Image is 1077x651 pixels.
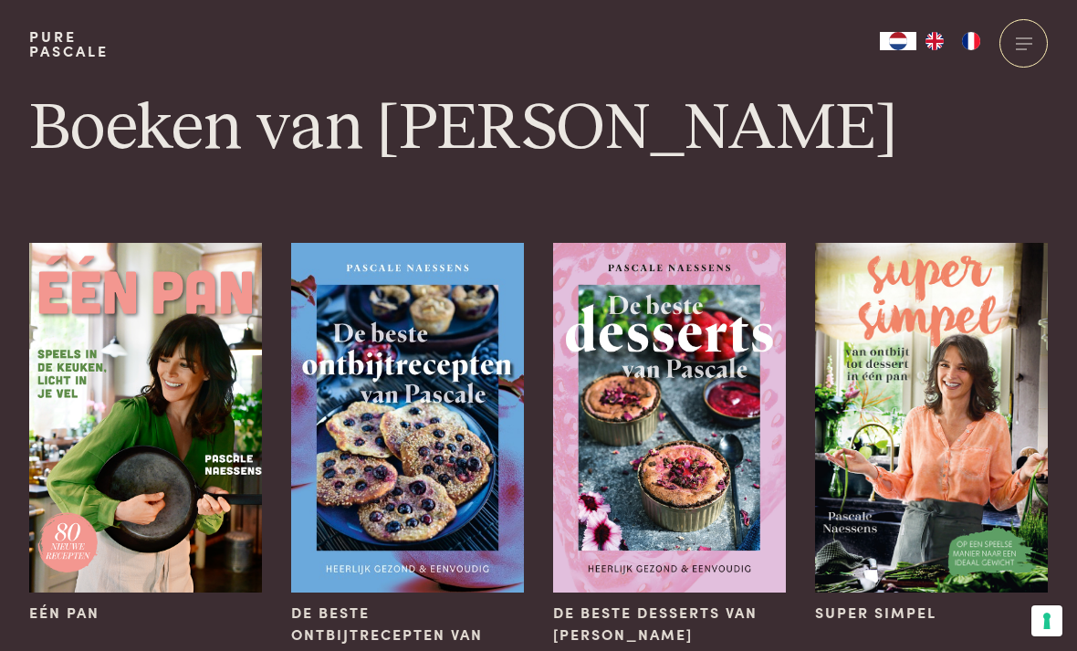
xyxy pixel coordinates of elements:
[29,88,1048,170] h1: Boeken van [PERSON_NAME]
[29,602,99,624] span: Eén pan
[916,32,989,50] ul: Language list
[1031,605,1062,636] button: Uw voorkeuren voor toestemming voor trackingtechnologieën
[553,602,786,646] span: De beste desserts van [PERSON_NAME]
[553,243,786,646] a: De beste desserts van Pascale De beste desserts van [PERSON_NAME]
[553,243,786,593] img: De beste desserts van Pascale
[880,32,916,50] div: Language
[880,32,916,50] a: NL
[291,243,524,593] img: De beste ontbijtrecepten van Pascale
[916,32,953,50] a: EN
[880,32,989,50] aside: Language selected: Nederlands
[29,243,262,624] a: Eén pan Eén pan
[815,243,1048,593] img: Super Simpel
[815,602,936,624] span: Super Simpel
[29,243,262,593] img: Eén pan
[29,29,109,58] a: PurePascale
[815,243,1048,624] a: Super Simpel Super Simpel
[953,32,989,50] a: FR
